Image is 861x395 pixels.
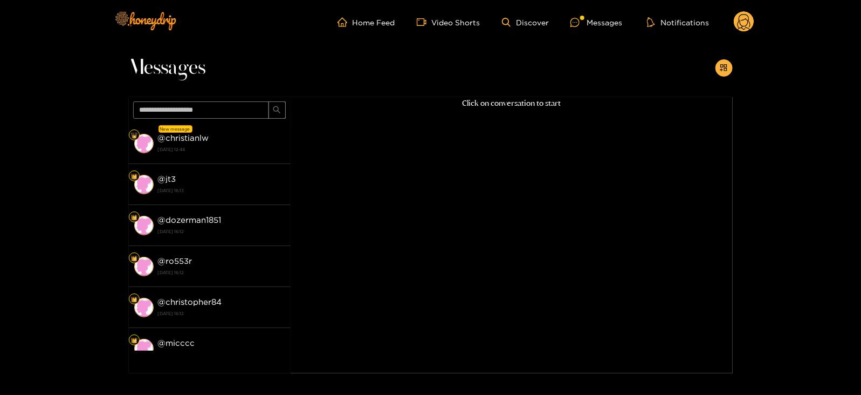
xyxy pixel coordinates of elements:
[134,175,154,194] img: conversation
[131,132,137,139] img: Fan Level
[720,64,728,73] span: appstore-add
[131,296,137,303] img: Fan Level
[268,101,286,119] button: search
[158,350,285,359] strong: [DATE] 16:12
[417,17,480,27] a: Video Shorts
[158,309,285,318] strong: [DATE] 16:12
[715,59,733,77] button: appstore-add
[337,17,353,27] span: home
[134,216,154,235] img: conversation
[134,298,154,317] img: conversation
[159,125,192,133] div: New message
[131,214,137,221] img: Fan Level
[158,268,285,277] strong: [DATE] 16:12
[158,227,285,236] strong: [DATE] 16:12
[158,186,285,195] strong: [DATE] 16:13
[337,17,395,27] a: Home Feed
[158,174,176,183] strong: @ jt3
[273,106,281,115] span: search
[158,256,192,265] strong: @ ro553r
[134,339,154,358] img: conversation
[644,17,712,28] button: Notifications
[570,16,622,29] div: Messages
[134,257,154,276] img: conversation
[417,17,432,27] span: video-camera
[158,215,222,224] strong: @ dozerman1851
[131,337,137,344] img: Fan Level
[131,173,137,180] img: Fan Level
[158,145,285,154] strong: [DATE] 12:44
[158,133,209,142] strong: @ christianlw
[131,255,137,262] img: Fan Level
[502,18,549,27] a: Discover
[291,97,733,110] p: Click on conversation to start
[134,134,154,153] img: conversation
[158,338,195,348] strong: @ micccc
[129,55,206,81] span: Messages
[158,297,222,307] strong: @ christopher84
